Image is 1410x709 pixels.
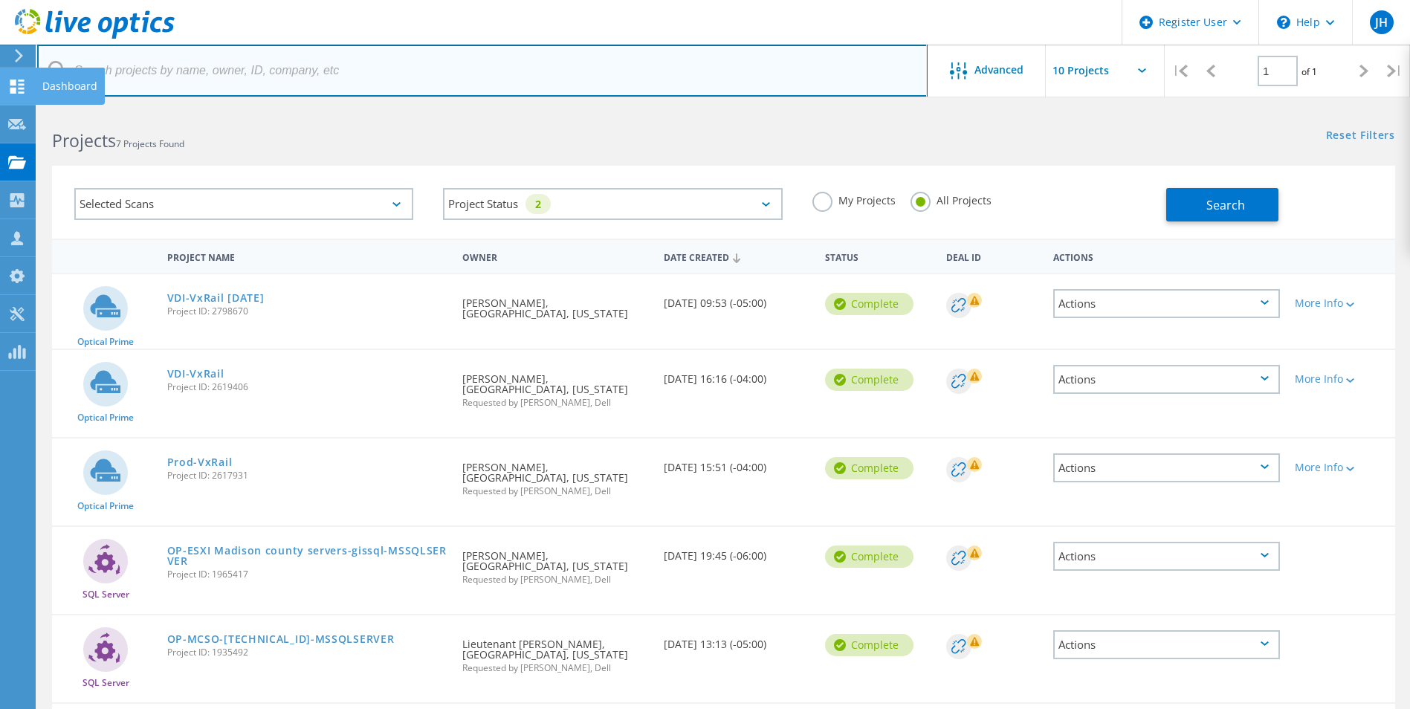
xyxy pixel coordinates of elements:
[167,307,448,316] span: Project ID: 2798670
[1053,630,1280,659] div: Actions
[1301,65,1317,78] span: of 1
[455,615,656,687] div: Lieutenant [PERSON_NAME], [GEOGRAPHIC_DATA], [US_STATE]
[443,188,782,220] div: Project Status
[462,575,649,584] span: Requested by [PERSON_NAME], Dell
[455,350,656,422] div: [PERSON_NAME], [GEOGRAPHIC_DATA], [US_STATE]
[167,457,233,467] a: Prod-VxRail
[656,438,818,488] div: [DATE] 15:51 (-04:00)
[825,457,913,479] div: Complete
[167,570,448,579] span: Project ID: 1965417
[1053,289,1280,318] div: Actions
[462,487,649,496] span: Requested by [PERSON_NAME], Dell
[167,293,265,303] a: VDI-VxRail [DATE]
[1046,242,1287,270] div: Actions
[1380,45,1410,97] div: |
[656,350,818,399] div: [DATE] 16:16 (-04:00)
[1165,45,1195,97] div: |
[1277,16,1290,29] svg: \n
[83,590,129,599] span: SQL Server
[939,242,1047,270] div: Deal Id
[167,471,448,480] span: Project ID: 2617931
[167,634,395,644] a: OP-MCSO-[TECHNICAL_ID]-MSSQLSERVER
[1053,365,1280,394] div: Actions
[42,81,97,91] div: Dashboard
[83,679,129,687] span: SQL Server
[77,502,134,511] span: Optical Prime
[974,65,1023,75] span: Advanced
[77,413,134,422] span: Optical Prime
[656,242,818,271] div: Date Created
[1375,16,1388,28] span: JH
[15,31,175,42] a: Live Optics Dashboard
[167,648,448,657] span: Project ID: 1935492
[37,45,928,97] input: Search projects by name, owner, ID, company, etc
[1295,374,1388,384] div: More Info
[167,383,448,392] span: Project ID: 2619406
[1326,130,1395,143] a: Reset Filters
[656,274,818,323] div: [DATE] 09:53 (-05:00)
[455,274,656,334] div: [PERSON_NAME], [GEOGRAPHIC_DATA], [US_STATE]
[116,137,184,150] span: 7 Projects Found
[455,438,656,511] div: [PERSON_NAME], [GEOGRAPHIC_DATA], [US_STATE]
[825,634,913,656] div: Complete
[525,194,551,214] div: 2
[77,337,134,346] span: Optical Prime
[1295,298,1388,308] div: More Info
[911,192,992,206] label: All Projects
[825,369,913,391] div: Complete
[656,527,818,576] div: [DATE] 19:45 (-06:00)
[1166,188,1278,221] button: Search
[74,188,413,220] div: Selected Scans
[818,242,939,270] div: Status
[812,192,896,206] label: My Projects
[656,615,818,664] div: [DATE] 13:13 (-05:00)
[1053,453,1280,482] div: Actions
[1206,197,1245,213] span: Search
[167,545,448,566] a: OP-ESXI Madison county servers-gissql-MSSQLSERVER
[1053,542,1280,571] div: Actions
[825,293,913,315] div: Complete
[455,527,656,599] div: [PERSON_NAME], [GEOGRAPHIC_DATA], [US_STATE]
[825,545,913,568] div: Complete
[462,398,649,407] span: Requested by [PERSON_NAME], Dell
[52,129,116,152] b: Projects
[1295,462,1388,473] div: More Info
[160,242,456,270] div: Project Name
[455,242,656,270] div: Owner
[167,369,224,379] a: VDI-VxRail
[462,664,649,673] span: Requested by [PERSON_NAME], Dell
